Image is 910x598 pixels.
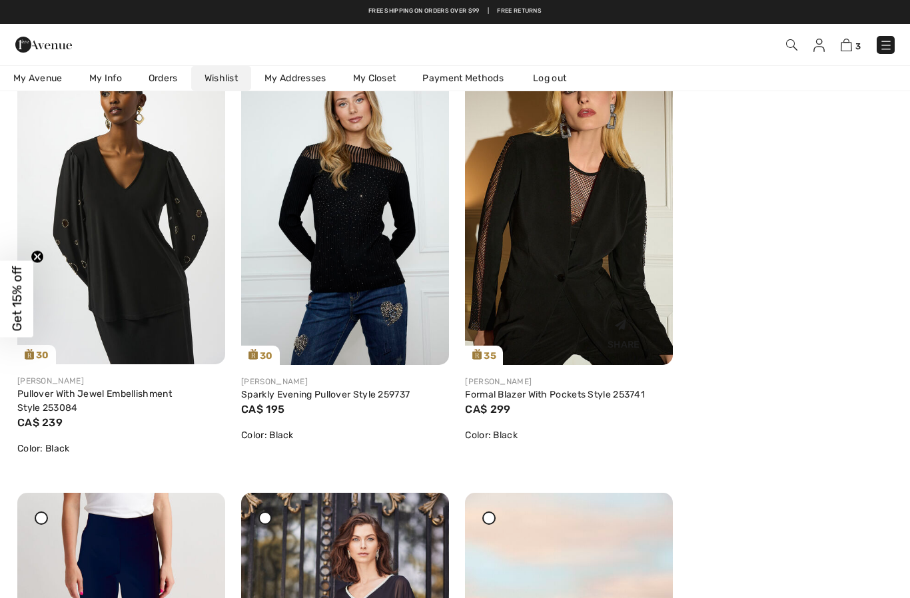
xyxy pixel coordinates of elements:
[409,66,517,91] a: Payment Methods
[76,66,135,91] a: My Info
[17,53,225,365] a: 30
[520,66,593,91] a: Log out
[135,66,191,91] a: Orders
[497,7,542,16] a: Free Returns
[368,7,480,16] a: Free shipping on orders over $99
[15,31,72,58] img: 1ère Avenue
[241,428,449,442] div: Color: Black
[879,39,893,52] img: Menu
[241,403,284,416] span: CA$ 195
[241,376,449,388] div: [PERSON_NAME]
[15,37,72,50] a: 1ère Avenue
[17,442,225,455] div: Color: Black
[9,266,25,332] span: Get 15% off
[584,308,664,355] div: Share
[17,375,225,387] div: [PERSON_NAME]
[13,71,63,85] span: My Avenue
[31,250,44,264] button: Close teaser
[241,53,449,365] a: 30
[465,403,510,416] span: CA$ 299
[465,428,673,442] div: Color: Black
[841,37,861,53] a: 3
[241,53,449,365] img: frank-lyman-tops-black_259737_3_c681_search.jpg
[340,66,410,91] a: My Closet
[855,41,861,51] span: 3
[17,53,225,365] img: joseph-ribkoff-tops-black_253084_4_faee_search.jpg
[841,39,852,51] img: Shopping Bag
[241,389,410,400] a: Sparkly Evening Pullover Style 259737
[17,388,172,414] a: Pullover With Jewel Embellishment Style 253084
[251,66,340,91] a: My Addresses
[465,389,645,400] a: Formal Blazer With Pockets Style 253741
[17,416,63,429] span: CA$ 239
[488,7,489,16] span: |
[465,53,673,365] img: joseph-ribkoff-jackets-blazers-black_253741_6_28b3_search.jpg
[465,53,673,365] a: 35
[465,376,673,388] div: [PERSON_NAME]
[191,66,251,91] a: Wishlist
[786,39,797,51] img: Search
[813,39,825,52] img: My Info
